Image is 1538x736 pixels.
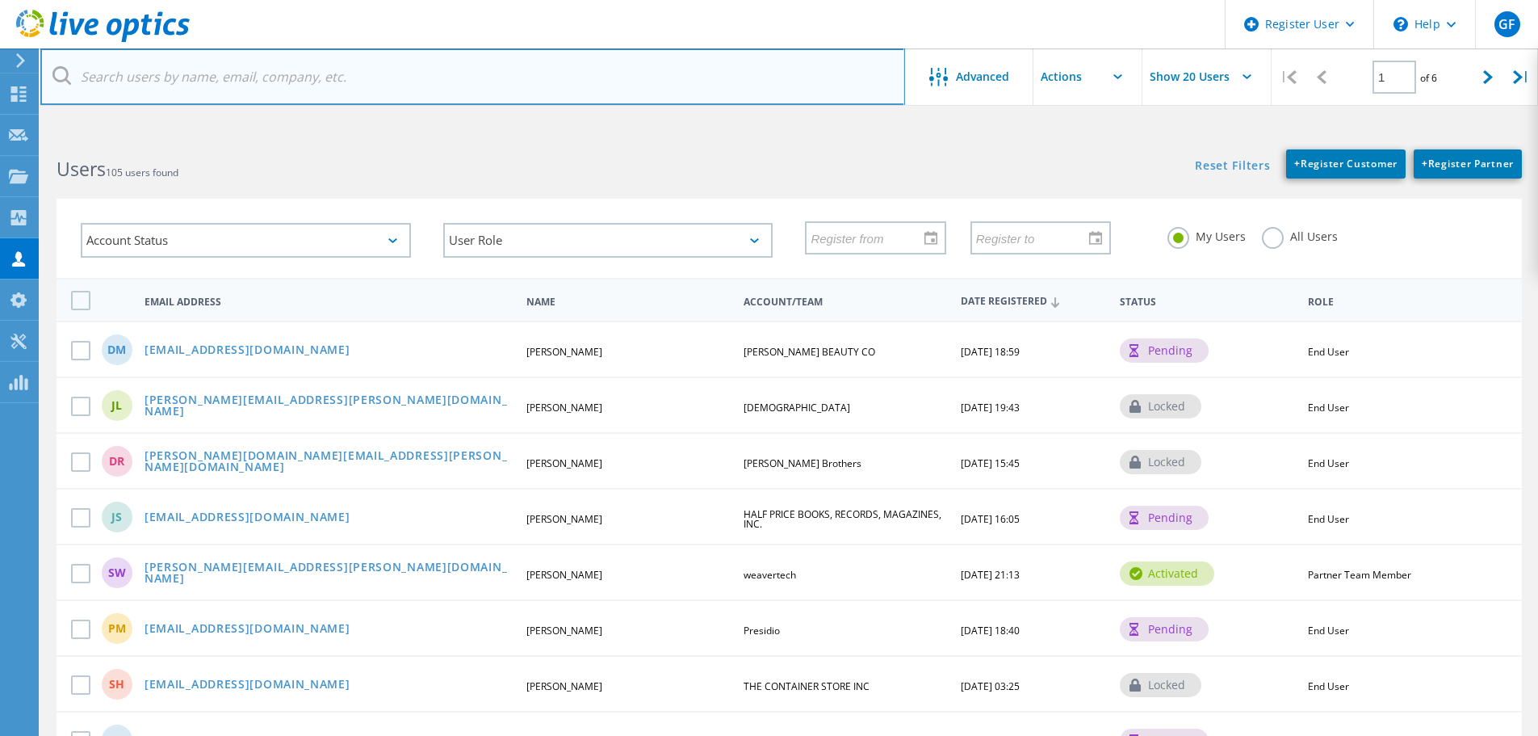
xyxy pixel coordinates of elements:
span: [DATE] 03:25 [961,679,1020,693]
span: JL [111,400,122,411]
input: Register to [972,222,1098,253]
div: | [1272,48,1305,106]
span: GF [1498,18,1515,31]
span: Date Registered [961,297,1106,307]
span: [PERSON_NAME] [526,568,602,582]
a: Reset Filters [1195,160,1270,174]
span: [PERSON_NAME] BEAUTY CO [744,345,875,359]
div: activated [1120,561,1214,586]
span: DM [107,344,126,355]
span: [PERSON_NAME] [526,624,602,637]
span: SW [108,567,126,578]
span: [PERSON_NAME] [526,345,602,359]
span: Status [1120,297,1294,307]
b: + [1422,157,1428,170]
a: +Register Partner [1414,149,1522,179]
a: [EMAIL_ADDRESS][DOMAIN_NAME] [145,344,350,358]
div: User Role [443,223,773,258]
span: End User [1308,456,1349,470]
a: [EMAIL_ADDRESS][DOMAIN_NAME] [145,623,350,637]
span: [DATE] 18:40 [961,624,1020,637]
a: +Register Customer [1286,149,1406,179]
span: Partner Team Member [1308,568,1411,582]
div: Account Status [81,223,411,258]
span: DR [109,456,124,467]
b: + [1294,157,1301,170]
a: [PERSON_NAME][DOMAIN_NAME][EMAIL_ADDRESS][PERSON_NAME][DOMAIN_NAME] [145,450,513,475]
div: pending [1120,339,1209,363]
input: Register from [807,222,932,253]
span: [DATE] 15:45 [961,456,1020,470]
span: PM [108,623,126,634]
span: [DATE] 16:05 [961,512,1020,526]
span: End User [1308,512,1349,526]
span: End User [1308,679,1349,693]
span: [DEMOGRAPHIC_DATA] [744,401,850,414]
label: All Users [1262,227,1338,242]
span: End User [1308,401,1349,414]
span: 105 users found [106,166,178,179]
span: [PERSON_NAME] [526,679,602,693]
span: Presidio [744,624,780,637]
div: locked [1120,450,1201,474]
b: Users [57,156,106,182]
span: of 6 [1420,71,1437,85]
span: Register Customer [1294,157,1398,170]
span: [PERSON_NAME] [526,401,602,414]
div: pending [1120,506,1209,530]
span: JS [111,511,122,523]
span: THE CONTAINER STORE INC [744,679,870,693]
span: [PERSON_NAME] [526,512,602,526]
svg: \n [1393,17,1408,32]
span: weavertech [744,568,796,582]
input: Search users by name, email, company, etc. [40,48,905,105]
div: pending [1120,617,1209,641]
a: [PERSON_NAME][EMAIL_ADDRESS][PERSON_NAME][DOMAIN_NAME] [145,394,513,419]
span: [DATE] 19:43 [961,401,1020,414]
span: HALF PRICE BOOKS, RECORDS, MAGAZINES, INC. [744,507,941,531]
span: Role [1308,297,1497,307]
span: [PERSON_NAME] Brothers [744,456,861,470]
span: End User [1308,624,1349,637]
div: locked [1120,673,1201,697]
span: [DATE] 18:59 [961,345,1020,359]
label: My Users [1167,227,1246,242]
span: SH [109,679,124,690]
span: Account/Team [744,297,947,307]
span: [PERSON_NAME] [526,456,602,470]
a: [EMAIL_ADDRESS][DOMAIN_NAME] [145,679,350,692]
a: [PERSON_NAME][EMAIL_ADDRESS][PERSON_NAME][DOMAIN_NAME] [145,561,513,587]
span: [DATE] 21:13 [961,568,1020,582]
span: Register Partner [1422,157,1514,170]
span: Email Address [145,297,513,307]
a: [EMAIL_ADDRESS][DOMAIN_NAME] [145,511,350,525]
span: End User [1308,345,1349,359]
span: Advanced [956,71,1009,82]
span: Name [526,297,730,307]
div: | [1505,48,1538,106]
div: locked [1120,394,1201,418]
a: Live Optics Dashboard [16,34,190,45]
